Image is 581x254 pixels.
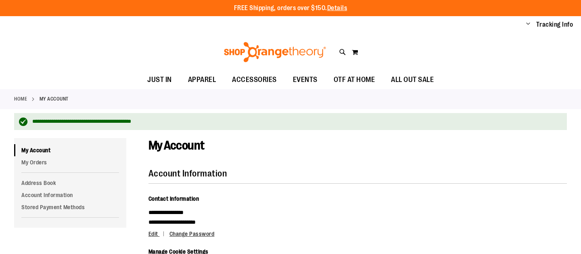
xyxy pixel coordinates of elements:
a: My Account [14,144,126,156]
span: ALL OUT SALE [391,71,434,89]
p: FREE Shipping, orders over $150. [234,4,347,13]
a: Details [327,4,347,12]
a: Edit [148,231,168,237]
a: My Orders [14,156,126,168]
a: Tracking Info [536,20,573,29]
span: OTF AT HOME [334,71,375,89]
strong: My Account [40,95,69,103]
a: Stored Payment Methods [14,201,126,213]
span: ACCESSORIES [232,71,277,89]
span: APPAREL [188,71,216,89]
span: My Account [148,139,205,152]
a: Address Book [14,177,126,189]
a: Home [14,95,27,103]
span: Edit [148,231,158,237]
button: Account menu [526,21,530,29]
strong: Account Information [148,168,227,178]
span: EVENTS [293,71,318,89]
span: JUST IN [147,71,172,89]
img: Shop Orangetheory [223,42,327,62]
a: Change Password [169,231,215,237]
span: Contact Information [148,195,199,202]
a: Account Information [14,189,126,201]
